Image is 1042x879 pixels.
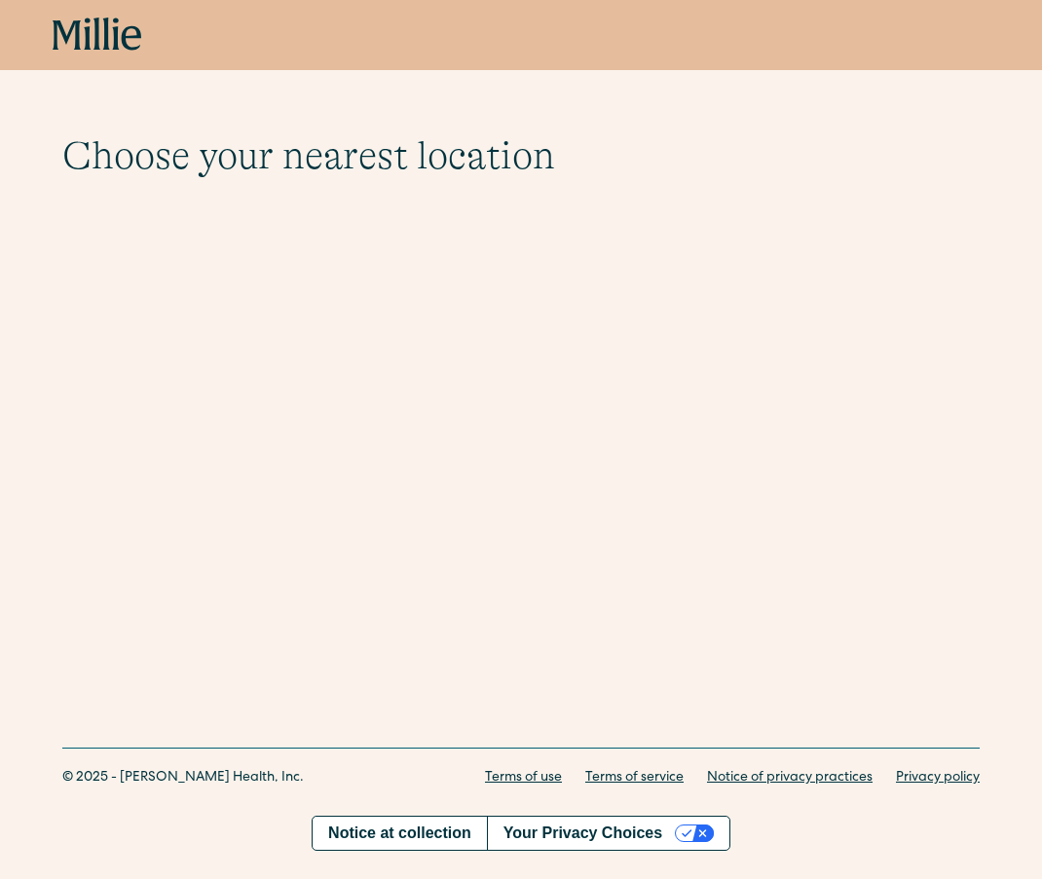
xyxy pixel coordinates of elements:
[487,817,729,850] button: Your Privacy Choices
[585,768,684,788] a: Terms of service
[485,768,562,788] a: Terms of use
[896,768,980,788] a: Privacy policy
[707,768,873,788] a: Notice of privacy practices
[62,132,980,179] h1: Choose your nearest location
[313,817,487,850] a: Notice at collection
[62,768,304,788] div: © 2025 - [PERSON_NAME] Health, Inc.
